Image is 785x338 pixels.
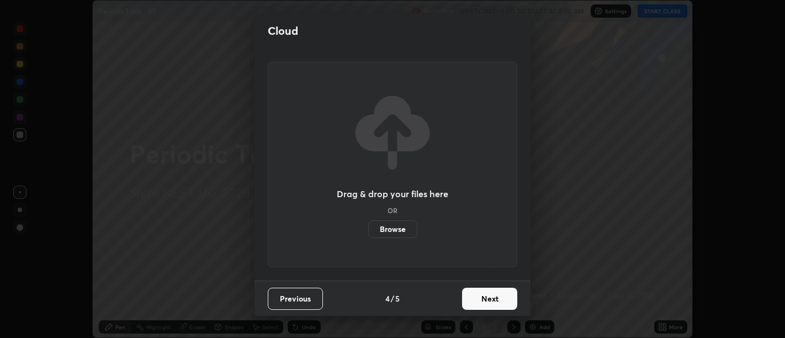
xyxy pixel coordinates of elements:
button: Next [462,288,517,310]
h2: Cloud [268,24,298,38]
h4: 4 [385,293,390,304]
h4: 5 [395,293,400,304]
h4: / [391,293,394,304]
button: Previous [268,288,323,310]
h5: OR [388,207,397,214]
h3: Drag & drop your files here [337,189,448,198]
